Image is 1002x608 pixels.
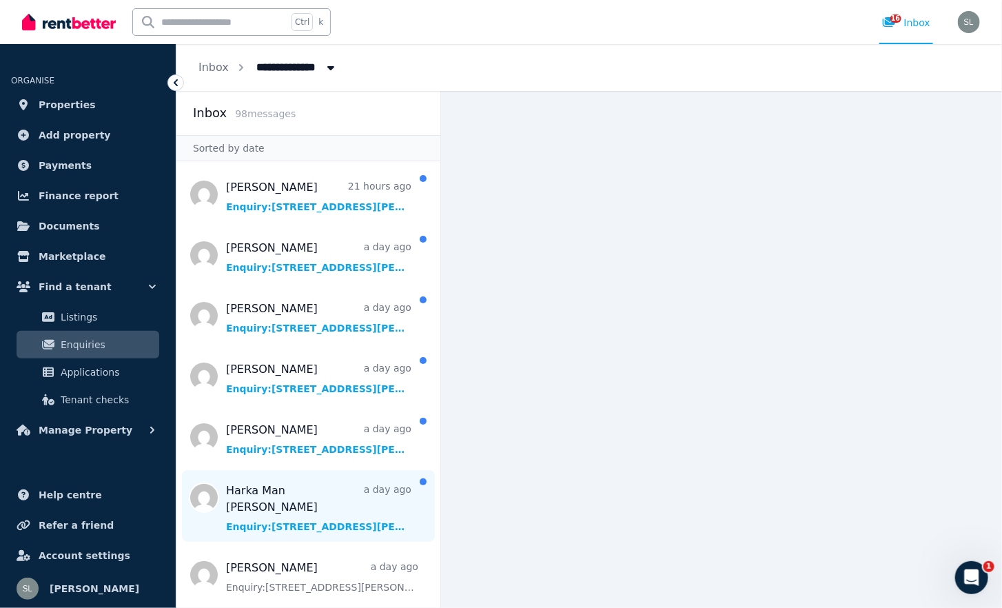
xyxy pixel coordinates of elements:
a: [PERSON_NAME]a day agoEnquiry:[STREET_ADDRESS][PERSON_NAME]. [226,240,411,274]
span: Properties [39,97,96,113]
a: Account settings [11,542,165,569]
nav: Breadcrumb [176,44,360,91]
span: Find a tenant [39,278,112,295]
a: Help centre [11,481,165,509]
div: Sorted by date [176,135,440,161]
a: Enquiries [17,331,159,358]
button: Find a tenant [11,273,165,301]
img: Sam Lee [17,578,39,600]
a: Tenant checks [17,386,159,414]
span: Refer a friend [39,517,114,534]
a: [PERSON_NAME]a day agoEnquiry:[STREET_ADDRESS][PERSON_NAME]. [226,301,411,335]
img: RentBetter [22,12,116,32]
span: Add property [39,127,111,143]
span: Payments [39,157,92,174]
span: ORGANISE [11,76,54,85]
a: Properties [11,91,165,119]
span: Marketplace [39,248,105,265]
span: Account settings [39,547,130,564]
a: Refer a friend [11,511,165,539]
a: Marketplace [11,243,165,270]
span: [PERSON_NAME] [50,580,139,597]
span: Ctrl [292,13,313,31]
a: [PERSON_NAME]21 hours agoEnquiry:[STREET_ADDRESS][PERSON_NAME]. [226,179,411,214]
span: 98 message s [235,108,296,119]
span: Applications [61,364,154,381]
a: Listings [17,303,159,331]
a: Payments [11,152,165,179]
iframe: Intercom live chat [955,561,988,594]
a: Add property [11,121,165,149]
div: Inbox [882,16,930,30]
span: Listings [61,309,154,325]
a: Applications [17,358,159,386]
a: Finance report [11,182,165,210]
span: Enquiries [61,336,154,353]
a: Documents [11,212,165,240]
span: k [318,17,323,28]
img: Sam Lee [958,11,980,33]
a: Inbox [198,61,229,74]
a: [PERSON_NAME]a day agoEnquiry:[STREET_ADDRESS][PERSON_NAME]. [226,560,418,594]
span: Tenant checks [61,392,154,408]
span: 1 [983,561,994,572]
button: Manage Property [11,416,165,444]
span: Documents [39,218,100,234]
span: Manage Property [39,422,132,438]
span: Finance report [39,188,119,204]
h2: Inbox [193,103,227,123]
nav: Message list [176,161,440,608]
span: Help centre [39,487,102,503]
a: Harka Man [PERSON_NAME]a day agoEnquiry:[STREET_ADDRESS][PERSON_NAME]. [226,483,411,534]
a: [PERSON_NAME]a day agoEnquiry:[STREET_ADDRESS][PERSON_NAME]. [226,422,411,456]
span: 16 [890,14,901,23]
a: [PERSON_NAME]a day agoEnquiry:[STREET_ADDRESS][PERSON_NAME]. [226,361,411,396]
